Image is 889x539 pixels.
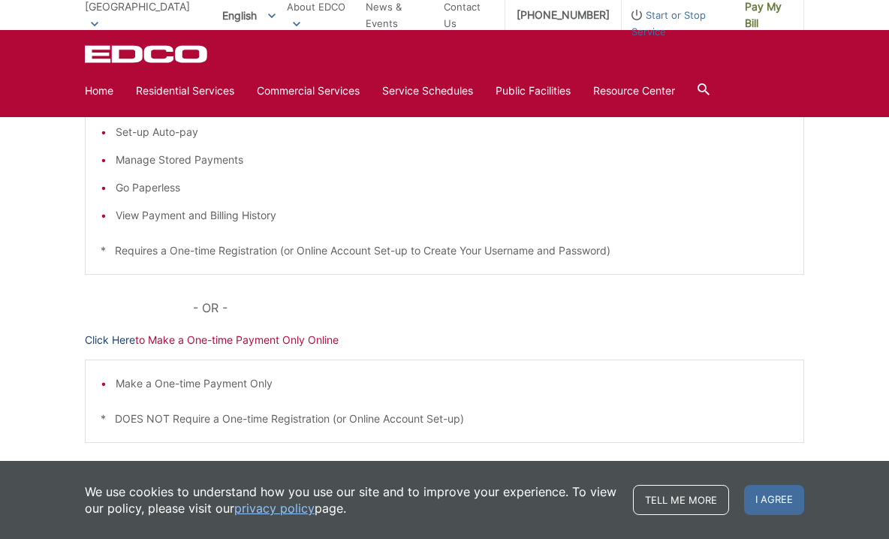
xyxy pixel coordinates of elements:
[136,83,234,99] a: Residential Services
[116,375,788,392] li: Make a One-time Payment Only
[116,207,788,224] li: View Payment and Billing History
[382,83,473,99] a: Service Schedules
[85,332,804,348] p: to Make a One-time Payment Only Online
[85,45,209,63] a: EDCD logo. Return to the homepage.
[193,297,804,318] p: - OR -
[593,83,675,99] a: Resource Center
[101,242,788,259] p: * Requires a One-time Registration (or Online Account Set-up to Create Your Username and Password)
[85,483,618,516] p: We use cookies to understand how you use our site and to improve your experience. To view our pol...
[234,500,315,516] a: privacy policy
[744,485,804,515] span: I agree
[211,3,287,28] span: English
[116,124,788,140] li: Set-up Auto-pay
[496,83,571,99] a: Public Facilities
[116,179,788,196] li: Go Paperless
[116,152,788,168] li: Manage Stored Payments
[85,83,113,99] a: Home
[257,83,360,99] a: Commercial Services
[85,332,135,348] a: Click Here
[101,411,788,427] p: * DOES NOT Require a One-time Registration (or Online Account Set-up)
[633,485,729,515] a: Tell me more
